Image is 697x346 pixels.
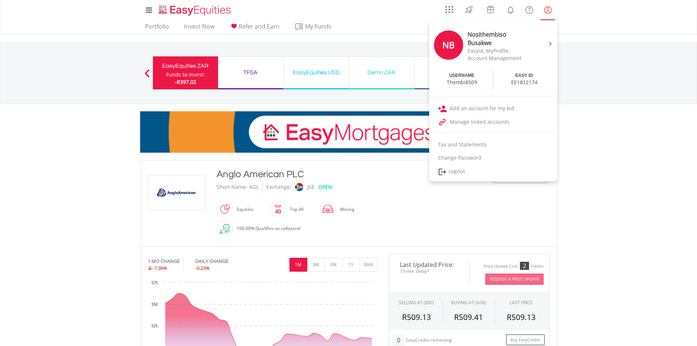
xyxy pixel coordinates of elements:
div: Mining [336,201,355,218]
div: EasyEquities USD [288,67,344,78]
button: 3M [307,258,325,272]
img: EasyEquities_Logo.png [157,4,234,16]
span: My Funds [295,22,342,31]
div: OPEN [318,181,332,193]
span: R509.13 [402,312,431,322]
div: Price Update Cost: [484,264,518,269]
img: EQU.ZA.AGL.png [149,175,204,210]
a: Vouchers [480,2,501,15]
button: 1Y [342,258,360,272]
span: BUYING AT (ASK) [451,300,486,306]
text: 550 [151,302,158,306]
div: 2 [520,262,529,270]
span: -0.23% [195,265,210,271]
div: EasyId, MyProfile, [468,47,529,55]
div: Exchange: [266,181,291,193]
span: -R397.02 [175,78,196,85]
img: thrive-v2.svg [463,4,475,15]
div: NB [434,30,463,60]
div: JSE [307,181,315,193]
a: Refer and Earn [226,23,282,34]
span: 15-min. Delay* [394,268,464,275]
div: 0 [393,334,404,346]
a: My Profile [539,2,557,18]
text: 525 [151,324,158,328]
div: Thembi8509 [447,79,477,86]
div: AGL [249,181,259,193]
div: LAST PRICE [510,300,533,306]
span: -7.36% [153,265,167,271]
div: Equities [233,201,254,218]
a: Logout [429,164,557,179]
a: Tax and Statements [429,138,557,151]
a: Buy EasyCredits [506,334,545,346]
span: R509.41 [454,312,483,322]
a: Invest Now [181,23,217,34]
div: Demo USD [419,67,475,78]
a: Manage linked accounts [429,115,557,129]
a: Home page [156,2,234,16]
button: 6M [325,258,342,272]
a: AppsGrid [441,2,458,14]
div: DAILY CHANGE [195,258,253,265]
span: Last Updated Price: [394,262,464,268]
img: EasyMortage Promotion Banner [140,111,557,153]
div: Demo ZAR [353,67,410,78]
img: vouchers-v2.svg [484,4,496,15]
button: 1M [289,258,307,272]
div: Account Management [468,55,529,62]
div: EasyCredits remaining [406,338,452,344]
div: Top 40 [286,201,304,218]
div: Nosithembiso Busakwe [468,30,529,47]
button: MAX [360,258,378,272]
button: Request A Price Update [485,274,544,285]
div: Short Name: [217,181,247,193]
div: Funds to invest: [166,71,205,78]
img: jse.png [295,183,303,191]
div: Anglo American PLC [217,168,446,181]
div: EasyEquities ZAR [157,61,214,71]
div: TFSA [222,67,279,78]
a: Change Password [429,151,557,164]
div: 1 MO CHANGE [148,258,180,265]
a: FAQ's and Support [520,2,539,16]
span: 100.00% Qualifies as collateral [237,225,300,231]
a: Notifications [501,2,520,16]
a: Portfolio [142,23,172,34]
text: 575 [151,281,158,285]
div: EASY ID [516,72,533,79]
span: Refer and Earn [239,22,280,30]
div: Credits [531,264,544,269]
div: SELLING AT (BID) [399,300,434,306]
a: Add an account for my kid [429,102,557,115]
span: R509.13 [507,312,536,322]
img: grid-menu-icon.svg [445,5,453,14]
img: collateral-qualifying-green.svg [220,224,230,234]
div: USERNAME [449,72,475,79]
a: NB Nosithembiso Busakwe EasyId, MyProfile, Account Management USERNAME Thembi8509 EASY ID EE1812174 [429,22,557,92]
div: EE1812174 [511,79,537,86]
